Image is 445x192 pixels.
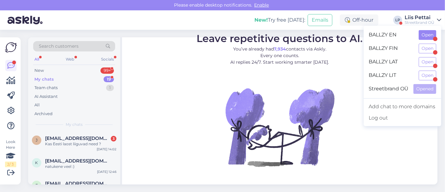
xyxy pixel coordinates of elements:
span: BALLZY LIT [369,71,414,80]
img: No Chat active [223,71,336,184]
span: Search customers [39,43,79,50]
div: Log out [364,112,441,124]
button: Open [419,44,436,53]
div: Web [65,55,76,63]
div: LP [393,16,402,24]
span: BALLZY EN [369,30,414,40]
div: AI Assistant [34,93,58,100]
span: k [35,160,38,165]
span: Enable [253,2,271,8]
div: 99+ [100,67,114,74]
button: Emails [308,14,332,26]
button: Open [419,57,436,67]
div: Kas Eesti laost liiguvad need ? [45,141,116,147]
div: All [34,102,40,108]
span: Leave repetitive questions to AI. [197,32,363,45]
div: 19 [104,76,114,83]
span: BALLZY FIN [369,44,414,53]
div: [DATE] 12:46 [97,169,116,174]
span: erkoreklaam@gmail.com [45,181,110,186]
b: New! [254,17,268,23]
div: New [34,67,44,74]
div: 1 [106,85,114,91]
button: Open [419,71,436,80]
div: Archived [34,111,53,117]
div: natukene veel :) [45,164,116,169]
div: Look Here [5,139,16,167]
b: 7,934 [274,46,286,52]
a: Liis PettaiStreetbrand OÜ [405,15,441,25]
button: Open [419,30,436,40]
span: keernikchristin@gmail.com [45,158,110,164]
div: My chats [34,76,54,83]
button: Opened [413,84,436,94]
span: Streetbrand OÜ [369,84,408,94]
div: [DATE] 14:02 [97,147,116,152]
div: Socials [100,55,115,63]
div: Liis Pettai [405,15,434,20]
span: My chats [66,122,83,127]
span: j [36,138,38,142]
div: 2 / 3 [5,162,16,167]
a: Add chat to more domains [364,101,441,112]
div: 3 [111,136,116,141]
div: All [33,55,40,63]
span: e [35,183,38,188]
span: janar.arst@gmail.com [45,136,110,141]
span: BALLZY LAT [369,57,414,67]
div: Streetbrand OÜ [405,20,434,25]
p: You’ve already had contacts via Askly. Every one counts. AI replies 24/7. Start working smarter [... [197,46,363,66]
div: Team chats [34,85,58,91]
img: Askly Logo [5,42,17,52]
div: Try free [DATE]: [254,16,305,24]
div: Off-hour [340,14,378,26]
